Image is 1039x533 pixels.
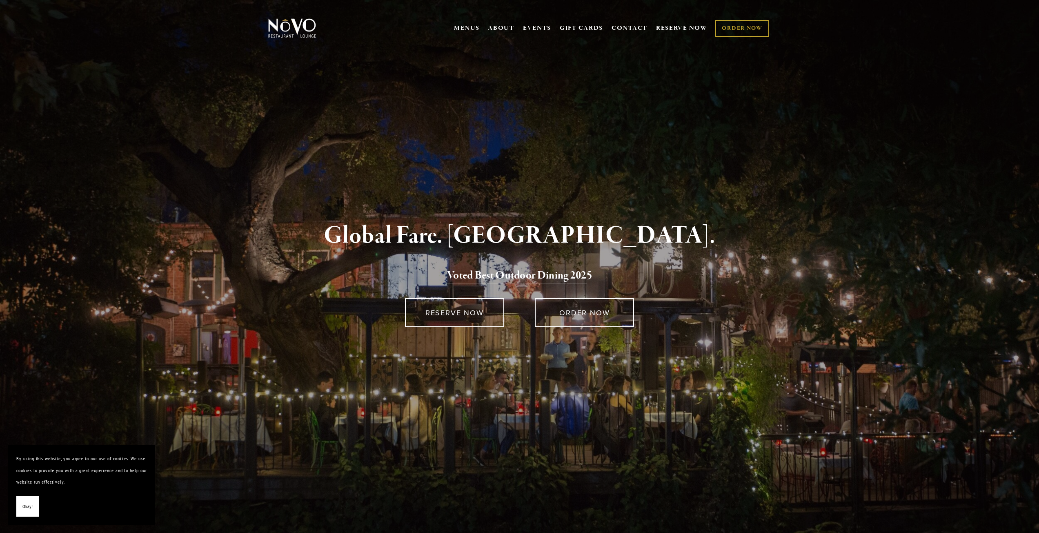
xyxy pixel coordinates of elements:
span: Okay! [22,501,33,513]
button: Okay! [16,496,39,517]
a: RESERVE NOW [405,298,504,327]
section: Cookie banner [8,445,155,525]
a: GIFT CARDS [560,20,603,36]
h2: 5 [282,267,758,284]
a: RESERVE NOW [656,20,707,36]
a: ABOUT [488,24,514,32]
a: ORDER NOW [535,298,634,327]
p: By using this website, you agree to our use of cookies. We use cookies to provide you with a grea... [16,453,147,488]
a: EVENTS [523,24,551,32]
a: ORDER NOW [715,20,769,37]
a: MENUS [454,24,480,32]
a: Voted Best Outdoor Dining 202 [447,268,587,284]
a: CONTACT [612,20,647,36]
strong: Global Fare. [GEOGRAPHIC_DATA]. [324,220,715,251]
img: Novo Restaurant &amp; Lounge [267,18,318,38]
